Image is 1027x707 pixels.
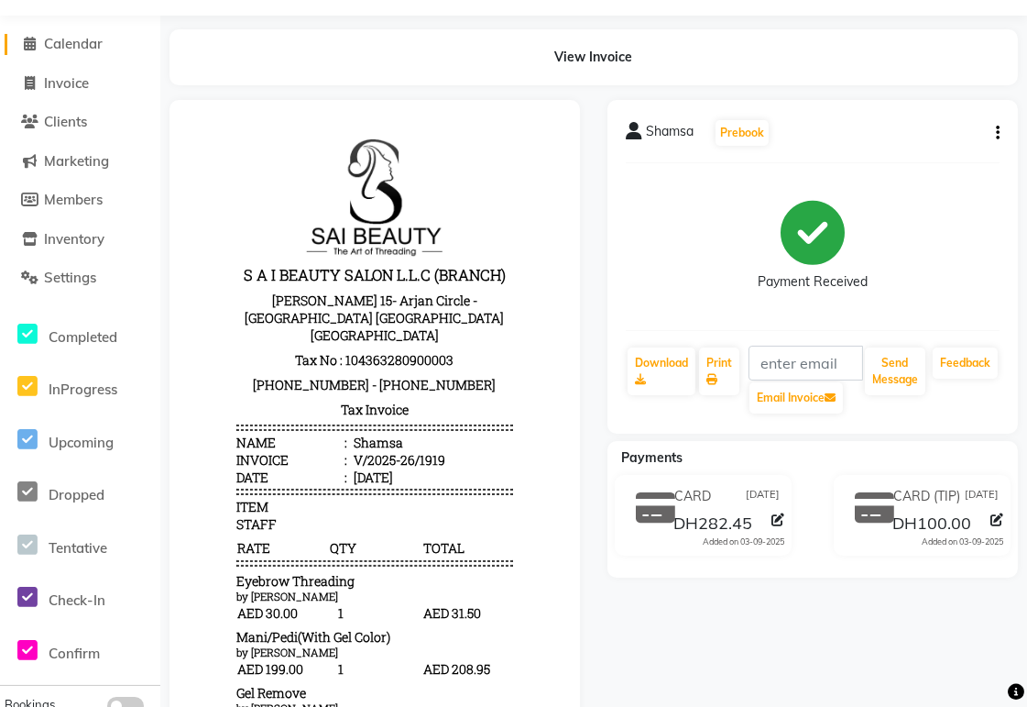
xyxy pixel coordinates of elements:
[157,350,159,368] span: :
[703,536,784,548] div: Added on 03-09-2025
[49,645,100,662] span: Confirm
[235,541,325,560] span: AED 208.95
[49,279,325,304] h3: Tax Invoice
[49,381,117,398] span: InProgress
[49,254,325,279] p: [PHONE_NUMBER] - [PHONE_NUMBER]
[893,487,960,506] span: CARD (TIP)
[235,653,325,672] span: AED 21.00
[141,485,232,504] span: 1
[162,350,205,368] div: [DATE]
[162,333,257,350] div: V/2025-26/1919
[157,333,159,350] span: :
[235,485,325,504] span: AED 31.50
[865,348,925,395] button: Send Message
[141,653,232,672] span: 1
[49,486,104,503] span: Dropped
[5,151,156,172] a: Marketing
[49,639,150,653] small: by [PERSON_NAME]
[49,510,202,527] span: Mani/Pedi(With Gel Color)
[44,269,96,286] span: Settings
[49,566,118,583] span: Gel Remove
[235,420,325,439] span: TOTAL
[44,35,103,52] span: Calendar
[49,653,139,672] span: AED 20.00
[273,679,325,697] div: AED 269.00
[49,591,105,609] span: Check-In
[49,380,81,397] span: ITEM
[5,73,156,94] a: Invoice
[49,328,117,346] span: Completed
[5,112,156,133] a: Clients
[49,397,89,414] span: STAFF
[141,541,232,560] span: 1
[169,29,1018,85] div: View Invoice
[5,229,156,250] a: Inventory
[699,348,739,395] a: Print
[49,315,159,333] div: Name
[162,315,215,333] div: Shamsa
[44,74,89,92] span: Invoice
[5,268,156,289] a: Settings
[49,434,114,451] span: Upcoming
[118,15,256,139] img: file_1726469288409.JPG
[5,190,156,211] a: Members
[49,170,325,229] p: [PERSON_NAME] 15- Arjan Circle - [GEOGRAPHIC_DATA] [GEOGRAPHIC_DATA] [GEOGRAPHIC_DATA]
[922,536,1003,548] div: Added on 03-09-2025
[49,539,107,557] span: Tentative
[5,34,156,55] a: Calendar
[44,230,104,248] span: Inventory
[49,143,325,170] h3: S A I BEAUTY SALON L.L.C (BRANCH)
[49,229,325,254] p: Tax No : 104363280900003
[44,152,109,170] span: Marketing
[49,333,159,350] div: Invoice
[44,191,103,208] span: Members
[49,679,115,697] div: SUBTOTAL
[749,382,843,414] button: Email Invoice
[141,597,232,616] span: 1
[758,273,868,293] div: Payment Received
[646,122,694,148] span: Shamsa
[621,449,683,466] span: Payments
[49,454,167,471] span: Eyebrow Threading
[716,120,769,146] button: Prebook
[674,487,711,506] span: CARD
[49,350,159,368] div: Date
[49,527,150,541] small: by [PERSON_NAME]
[933,348,998,379] a: Feedback
[49,420,139,439] span: RATE
[49,583,150,597] small: by [PERSON_NAME]
[892,513,971,538] span: DH100.00
[673,513,752,538] span: DH282.45
[44,113,87,130] span: Clients
[49,541,139,560] span: AED 199.00
[157,315,159,333] span: :
[965,487,999,506] span: [DATE]
[49,485,139,504] span: AED 30.00
[746,487,780,506] span: [DATE]
[748,346,863,381] input: enter email
[628,348,695,395] a: Download
[49,471,150,485] small: by [PERSON_NAME]
[141,420,232,439] span: QTY
[235,597,325,616] span: AED 21.00
[49,622,118,639] span: Gel Remove
[49,597,139,616] span: AED 20.00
